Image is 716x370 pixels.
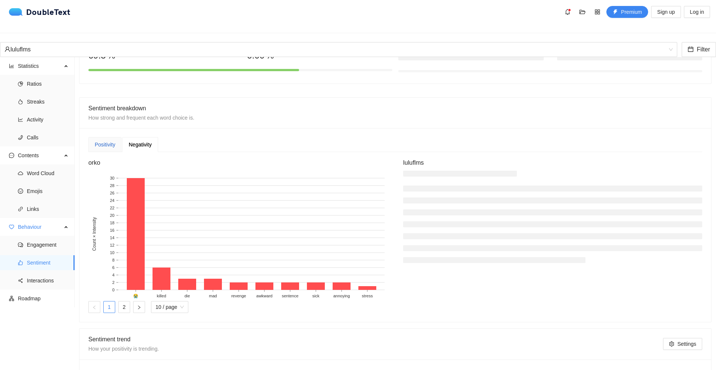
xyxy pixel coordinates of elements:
button: Sign up [651,6,681,18]
span: calendar [688,46,694,53]
button: appstore [591,6,603,18]
text: 18 [110,221,114,225]
span: smile [18,189,23,194]
span: 10 / page [156,301,184,313]
span: 69 [88,50,98,60]
text: killed [157,294,166,298]
text: 10 [110,250,114,255]
span: like [18,260,23,265]
span: Interactions [27,273,69,288]
text: 16 [110,228,114,233]
button: settingSettings [663,338,702,350]
span: Roadmap [18,291,69,306]
text: revenge [231,294,246,298]
div: Page Size [151,301,188,313]
span: Emojis [27,184,69,199]
span: Log in [690,8,704,16]
h3: luluflms [403,158,702,168]
span: luluflms [4,42,673,57]
span: setting [669,341,674,347]
a: logoDoubleText [9,8,70,16]
span: thunderbolt [613,9,618,15]
span: Behaviour [18,219,62,234]
span: folder-open [577,9,588,15]
text: 😭 [133,293,138,298]
text: 12 [110,243,114,247]
text: 22 [110,206,114,210]
span: Ratios [27,76,69,91]
li: Previous Page [88,301,100,313]
span: user [4,46,10,52]
text: 6 [112,265,114,270]
span: Filter [697,45,710,54]
span: phone [18,135,23,140]
span: line-chart [18,117,23,122]
li: 2 [118,301,130,313]
text: 26 [110,191,114,195]
text: annoying [333,294,350,298]
text: 14 [110,235,114,240]
span: apartment [9,296,14,301]
text: stress [362,294,373,298]
text: 2 [112,280,114,285]
text: sick [313,294,320,298]
span: .3 [98,50,106,60]
button: left [88,301,100,313]
span: .00 [252,50,264,60]
div: Positivity [95,140,115,149]
text: awkward [256,294,272,298]
span: message [9,153,14,158]
span: pie-chart [18,81,23,86]
li: Next Page [133,301,145,313]
span: How your positivity is trending. [88,346,159,352]
span: bell [562,9,573,15]
button: folder-open [577,6,588,18]
span: Negativity [129,142,151,147]
span: Premium [621,8,642,16]
button: bell [562,6,574,18]
button: calendarFilter [682,42,716,57]
span: Sign up [657,8,675,16]
span: Links [27,202,69,216]
span: Sentiment trend [88,336,131,342]
span: Contents [18,148,62,163]
text: 20 [110,213,114,218]
text: 4 [112,273,114,277]
span: fire [18,99,23,104]
span: heart [9,224,14,230]
span: Sentiment [27,255,69,270]
span: share-alt [18,278,23,283]
span: How strong and frequent each word choice is. [88,115,194,121]
li: 1 [103,301,115,313]
h3: orko [88,158,387,168]
button: thunderboltPremium [606,6,648,18]
div: DoubleText [9,8,70,16]
span: link [18,206,23,212]
text: 24 [110,198,114,203]
span: bar-chart [9,63,14,69]
a: 1 [104,301,115,313]
span: Statistics [18,58,62,73]
span: Streaks [27,94,69,109]
text: 0 [112,288,114,292]
text: die [185,294,190,298]
span: appstore [592,9,603,15]
div: luluflms [4,42,666,57]
text: 28 [110,183,114,188]
text: mad [209,294,217,298]
text: 30 [110,176,114,180]
button: right [133,301,145,313]
button: Log in [684,6,710,18]
span: Engagement [27,237,69,252]
text: Count × Intensity [92,217,97,251]
span: Sentiment breakdown [88,105,146,111]
img: logo [9,8,26,16]
span: right [137,305,141,310]
text: 8 [112,258,114,262]
span: 0 [247,50,252,60]
span: Word Cloud [27,166,69,181]
text: sentence [282,294,299,298]
span: left [92,305,97,310]
span: cloud [18,171,23,176]
span: Calls [27,130,69,145]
